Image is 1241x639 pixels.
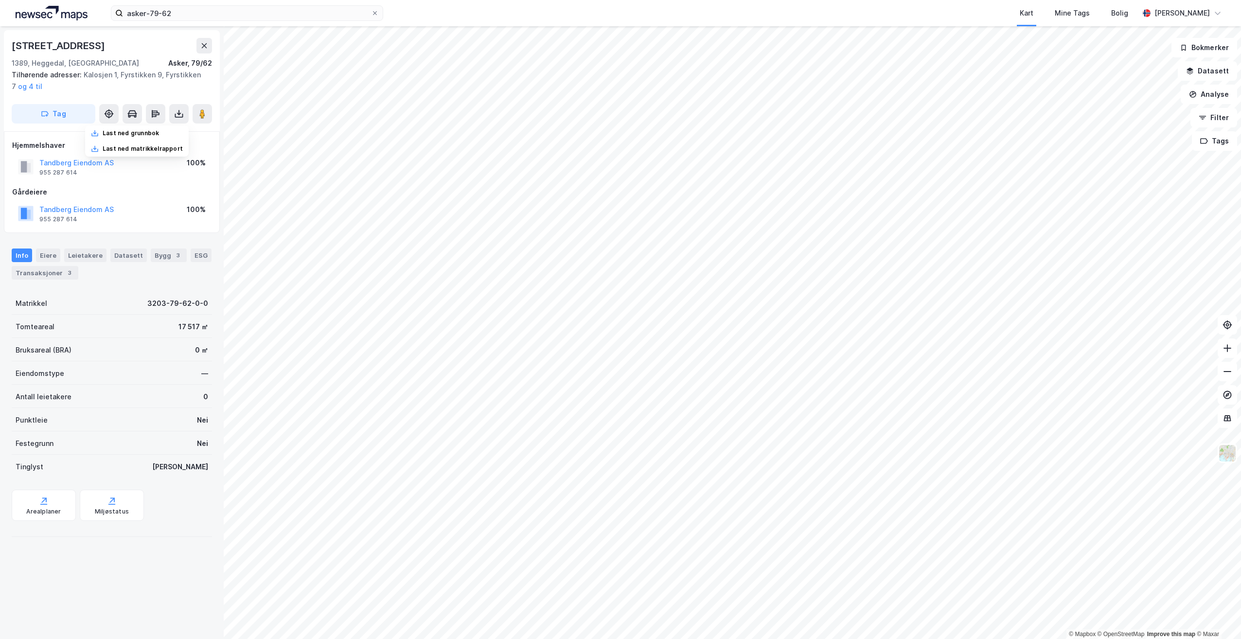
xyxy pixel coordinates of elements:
div: Festegrunn [16,438,53,449]
button: Analyse [1181,85,1237,104]
input: Søk på adresse, matrikkel, gårdeiere, leietakere eller personer [123,6,371,20]
div: Eiendomstype [16,368,64,379]
div: Bruksareal (BRA) [16,344,71,356]
button: Bokmerker [1171,38,1237,57]
button: Filter [1190,108,1237,127]
div: Last ned matrikkelrapport [103,145,183,153]
div: Transaksjoner [12,266,78,280]
div: Matrikkel [16,298,47,309]
a: Improve this map [1147,631,1195,638]
div: Bolig [1111,7,1128,19]
div: [STREET_ADDRESS] [12,38,107,53]
div: Eiere [36,248,60,262]
div: Mine Tags [1055,7,1090,19]
div: [PERSON_NAME] [152,461,208,473]
div: Antall leietakere [16,391,71,403]
div: Nei [197,414,208,426]
div: 100% [187,157,206,169]
div: Asker, 79/62 [168,57,212,69]
div: ESG [191,248,212,262]
div: 3 [173,250,183,260]
div: Leietakere [64,248,106,262]
div: Info [12,248,32,262]
img: logo.a4113a55bc3d86da70a041830d287a7e.svg [16,6,88,20]
div: Hjemmelshaver [12,140,212,151]
div: 3203-79-62-0-0 [147,298,208,309]
button: Tag [12,104,95,124]
img: Z [1218,444,1237,462]
div: Tinglyst [16,461,43,473]
div: Nei [197,438,208,449]
a: Mapbox [1069,631,1096,638]
span: Tilhørende adresser: [12,71,84,79]
a: OpenStreetMap [1098,631,1145,638]
div: Arealplaner [26,508,61,515]
div: 100% [187,204,206,215]
div: 0 [203,391,208,403]
div: 3 [65,268,74,278]
div: Miljøstatus [95,508,129,515]
div: Kart [1020,7,1033,19]
div: Bygg [151,248,187,262]
button: Tags [1192,131,1237,151]
iframe: Chat Widget [1192,592,1241,639]
div: 955 287 614 [39,169,77,177]
div: 0 ㎡ [195,344,208,356]
div: Kontrollprogram for chat [1192,592,1241,639]
div: — [201,368,208,379]
div: 955 287 614 [39,215,77,223]
div: Tomteareal [16,321,54,333]
div: Gårdeiere [12,186,212,198]
div: [PERSON_NAME] [1154,7,1210,19]
button: Datasett [1178,61,1237,81]
div: Last ned grunnbok [103,129,159,137]
div: Punktleie [16,414,48,426]
div: Datasett [110,248,147,262]
div: 17 517 ㎡ [178,321,208,333]
div: 1389, Heggedal, [GEOGRAPHIC_DATA] [12,57,139,69]
div: Kalosjen 1, Fyrstikken 9, Fyrstikken 7 [12,69,204,92]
